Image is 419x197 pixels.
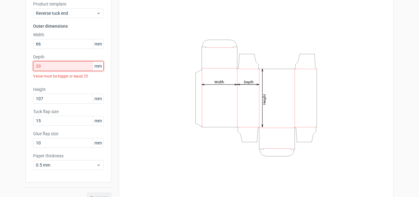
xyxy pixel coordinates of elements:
label: Tuck flap size [33,108,104,115]
label: Width [33,32,104,38]
span: Reverse tuck end [36,10,96,16]
span: mm [93,116,103,125]
label: Glue flap size [33,131,104,137]
span: mm [93,39,103,49]
h3: Outer dimensions [33,23,104,29]
span: 0.5 mm [36,162,96,168]
tspan: Depth [244,80,254,84]
tspan: Height [262,94,267,104]
label: Product template [33,1,104,7]
span: mm [93,138,103,148]
span: mm [93,94,103,103]
span: mm [93,61,103,71]
label: Depth [33,54,104,60]
label: Height [33,86,104,93]
div: Value must be bigger or equal 25 [33,71,104,81]
tspan: Width [214,80,224,84]
label: Paper thickness [33,153,104,159]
